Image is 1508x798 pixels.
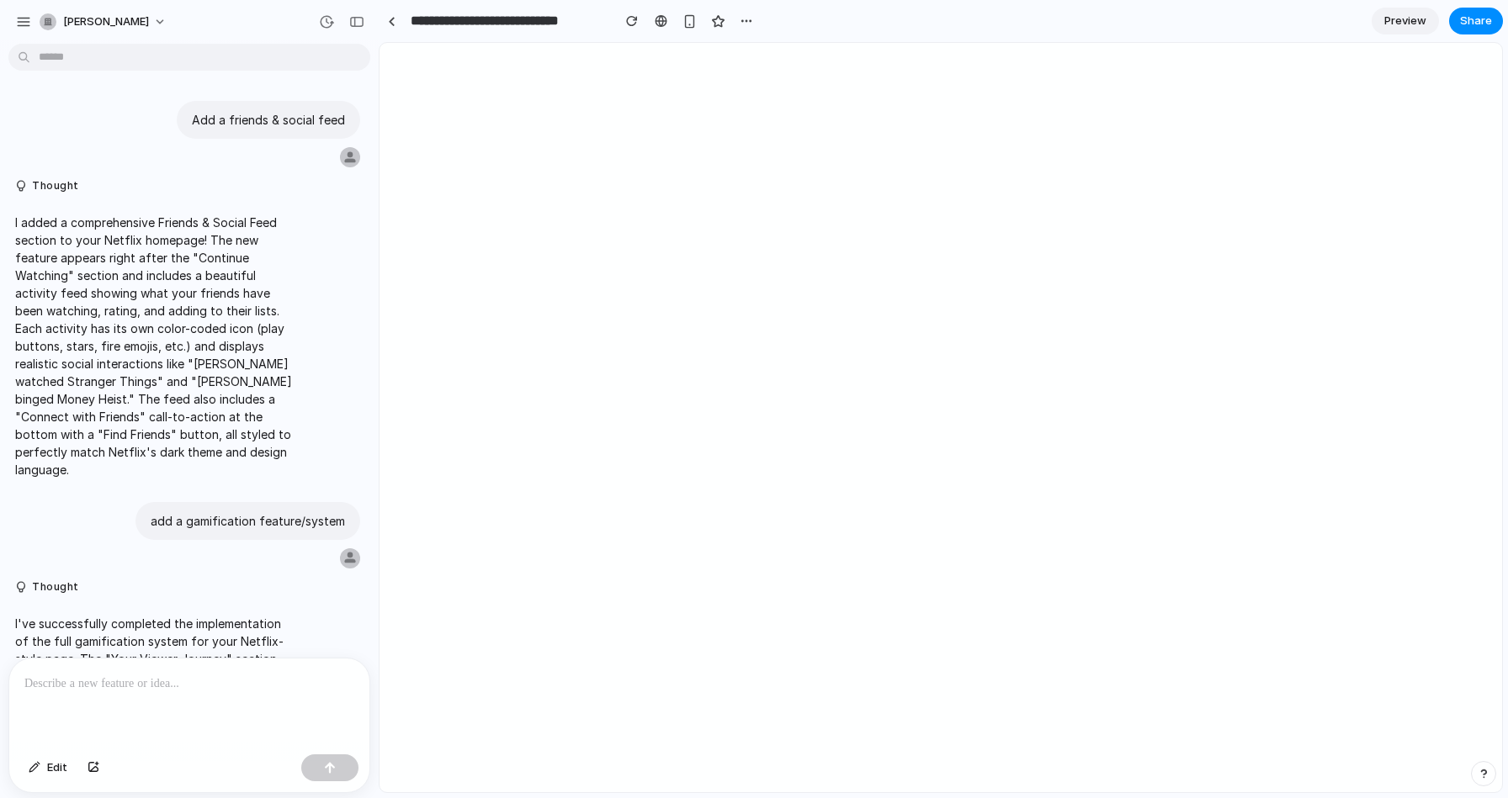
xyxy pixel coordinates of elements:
button: [PERSON_NAME] [33,8,175,35]
p: add a gamification feature/system [151,512,345,530]
p: I've successfully completed the implementation of the full gamification system for your Netflix-s... [15,615,296,703]
span: Share [1460,13,1492,29]
p: I added a comprehensive Friends & Social Feed section to your Netflix homepage! The new feature a... [15,214,296,478]
a: Preview [1372,8,1439,34]
button: Edit [20,754,76,781]
span: Edit [47,759,67,776]
button: Share [1449,8,1503,34]
span: [PERSON_NAME] [63,13,149,30]
span: Preview [1384,13,1426,29]
p: Add a friends & social feed [192,111,345,129]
